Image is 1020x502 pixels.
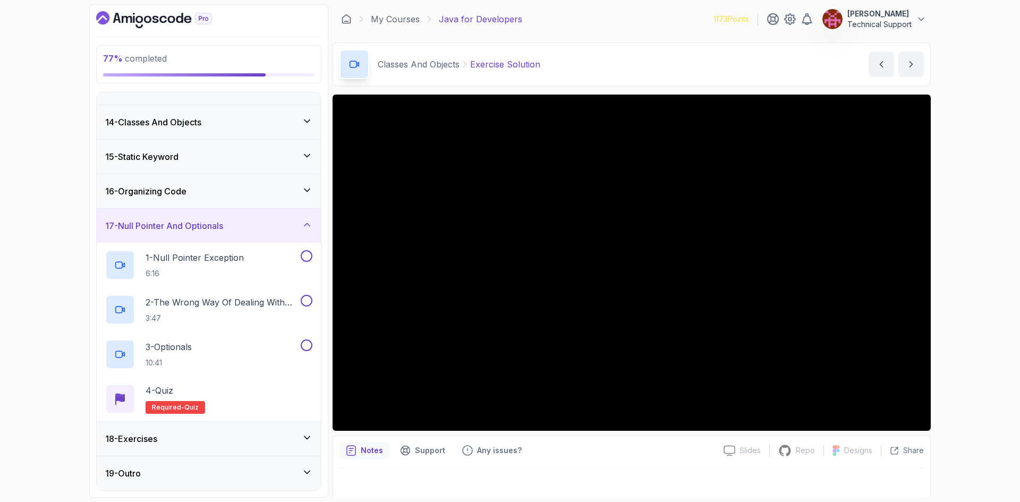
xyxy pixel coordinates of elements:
p: Designs [844,445,872,456]
p: 1 - Null Pointer Exception [146,251,244,264]
p: 10:41 [146,358,192,368]
p: Notes [361,445,383,456]
button: 16-Organizing Code [97,174,321,208]
p: [PERSON_NAME] [847,8,912,19]
button: 14-Classes And Objects [97,105,321,139]
button: previous content [869,52,894,77]
a: Dashboard [96,11,236,28]
button: notes button [339,442,389,459]
p: Exercise Solution [470,58,540,71]
h3: 19 - Outro [105,467,141,480]
button: 17-Null Pointer And Optionals [97,209,321,243]
p: 2 - The Wrong Way Of Dealing With Null [146,296,299,309]
p: Any issues? [477,445,522,456]
p: Slides [739,445,761,456]
p: Java for Developers [439,13,522,25]
button: next content [898,52,924,77]
a: My Courses [371,13,420,25]
button: Feedback button [456,442,528,459]
p: 4 - Quiz [146,384,173,397]
h3: 18 - Exercises [105,432,157,445]
span: 77 % [103,53,123,64]
img: user profile image [822,9,843,29]
button: 19-Outro [97,456,321,490]
h3: 14 - Classes And Objects [105,116,201,129]
button: 15-Static Keyword [97,140,321,174]
iframe: 21 - Exercise Solution [333,95,931,431]
button: Share [881,445,924,456]
p: Classes And Objects [378,58,460,71]
p: Support [415,445,445,456]
button: 18-Exercises [97,422,321,456]
span: Required- [152,403,184,412]
button: 3-Optionals10:41 [105,339,312,369]
button: Support button [394,442,452,459]
p: 3:47 [146,313,299,324]
span: completed [103,53,167,64]
h3: 16 - Organizing Code [105,185,186,198]
a: Dashboard [341,14,352,24]
h3: 15 - Static Keyword [105,150,178,163]
p: 3 - Optionals [146,341,192,353]
button: user profile image[PERSON_NAME]Technical Support [822,8,926,30]
button: 2-The Wrong Way Of Dealing With Null3:47 [105,295,312,325]
p: Share [903,445,924,456]
span: quiz [184,403,199,412]
p: 6:16 [146,268,244,279]
p: Repo [796,445,815,456]
h3: 17 - Null Pointer And Optionals [105,219,223,232]
button: 1-Null Pointer Exception6:16 [105,250,312,280]
button: 4-QuizRequired-quiz [105,384,312,414]
p: Technical Support [847,19,912,30]
p: 1173 Points [713,14,749,24]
